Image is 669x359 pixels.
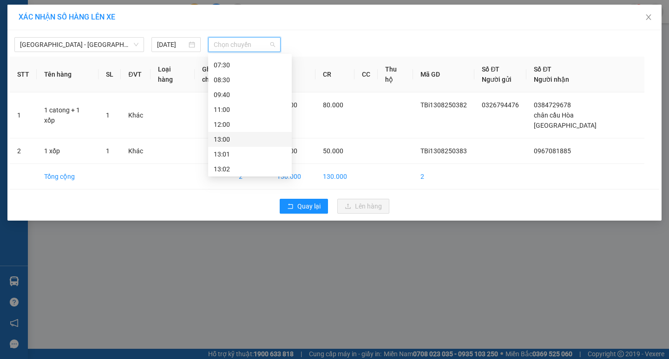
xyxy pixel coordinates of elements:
button: uploadLên hàng [337,199,389,214]
span: close [645,13,652,21]
td: 2 [10,138,37,164]
span: Số ĐT [534,65,551,73]
th: ĐVT [121,57,151,92]
div: 13:00 [214,134,286,144]
span: Gửi [7,38,17,45]
div: 09:40 [214,90,286,100]
span: 0967081885 [534,147,571,155]
span: 0326794476 [482,101,519,109]
td: Khác [121,92,151,138]
div: 08:30 [214,75,286,85]
span: - [27,24,29,32]
button: Close [636,5,662,31]
td: 1 catong + 1 xốp [37,92,98,138]
span: 80.000 [323,101,343,109]
div: 11:00 [214,104,286,115]
span: XÁC NHẬN SỐ HÀNG LÊN XE [19,13,115,21]
td: 2 [231,164,269,189]
th: CC [354,57,378,92]
span: Hà Nội - Thái Thụy (45 chỗ) [20,38,138,52]
td: 1 [10,92,37,138]
th: Mã GD [413,57,474,92]
input: 13/08/2025 [157,39,187,50]
span: Người gửi [482,76,512,83]
th: Tên hàng [37,57,98,92]
span: Người nhận [534,76,569,83]
td: Khác [121,138,151,164]
span: Số ĐT [482,65,499,73]
span: - [29,63,72,71]
button: rollbackQuay lại [280,199,328,214]
span: 1 [106,147,110,155]
th: SL [98,57,121,92]
strong: HOTLINE : [54,13,85,20]
span: 50.000 [323,147,343,155]
th: CR [315,57,354,92]
span: Quay lại [297,201,321,211]
th: Thu hộ [378,57,413,92]
td: 1 xốp [37,138,98,164]
div: 07:30 [214,60,286,70]
td: 130.000 [269,164,315,189]
span: 1 [106,111,110,119]
span: VP [PERSON_NAME] - [27,33,114,58]
th: Tổng cước [269,57,315,92]
td: Tổng cộng [37,164,98,189]
span: 0967081885 [31,63,72,71]
th: STT [10,57,37,92]
span: TBi1308250382 [420,101,467,109]
span: chân cầu Hòa [GEOGRAPHIC_DATA] [534,111,597,129]
strong: CÔNG TY VẬN TẢI ĐỨC TRƯỞNG [20,5,120,12]
div: 13:01 [214,149,286,159]
td: 130.000 [315,164,354,189]
td: 2 [413,164,474,189]
th: Loại hàng [151,57,194,92]
span: Chọn chuyến [214,38,275,52]
div: 13:02 [214,164,286,174]
span: 14 [PERSON_NAME], [PERSON_NAME] [27,33,114,58]
span: 0384729678 [534,101,571,109]
div: 12:00 [214,119,286,130]
th: Ghi chú [195,57,231,92]
span: rollback [287,203,294,210]
span: TBi1308250383 [420,147,467,155]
